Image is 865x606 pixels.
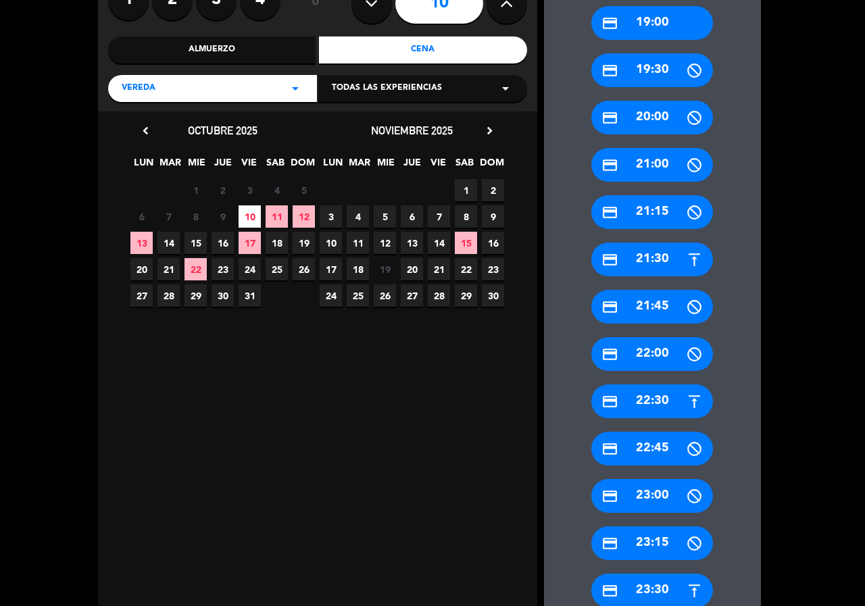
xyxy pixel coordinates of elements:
[293,179,315,201] span: 5
[320,205,342,228] span: 3
[239,284,261,307] span: 31
[157,284,180,307] span: 28
[591,6,713,40] div: 19:00
[130,258,153,280] span: 20
[482,284,504,307] span: 30
[401,155,423,177] span: JUE
[320,232,342,254] span: 10
[497,80,514,97] i: arrow_drop_down
[591,101,713,134] div: 20:00
[157,205,180,228] span: 7
[591,526,713,560] div: 23:15
[212,258,234,280] span: 23
[347,284,369,307] span: 25
[591,290,713,324] div: 21:45
[212,155,234,177] span: JUE
[591,195,713,229] div: 21:15
[601,204,618,221] i: credit_card
[239,205,261,228] span: 10
[347,258,369,280] span: 18
[287,80,303,97] i: arrow_drop_down
[157,232,180,254] span: 14
[601,62,618,79] i: credit_card
[371,124,453,137] span: noviembre 2025
[401,258,423,280] span: 20
[428,258,450,280] span: 21
[455,205,477,228] span: 8
[591,243,713,276] div: 21:30
[332,82,442,95] span: Todas las experiencias
[212,205,234,228] span: 9
[455,232,477,254] span: 15
[482,205,504,228] span: 9
[374,205,396,228] span: 5
[601,299,618,315] i: credit_card
[239,258,261,280] span: 24
[455,284,477,307] span: 29
[185,155,207,177] span: MIE
[601,15,618,32] i: credit_card
[374,258,396,280] span: 19
[428,232,450,254] span: 14
[601,251,618,268] i: credit_card
[601,393,618,410] i: credit_card
[293,205,315,228] span: 12
[348,155,370,177] span: MAR
[184,284,207,307] span: 29
[483,124,497,138] i: chevron_right
[374,232,396,254] span: 12
[591,384,713,418] div: 22:30
[601,582,618,599] i: credit_card
[601,346,618,363] i: credit_card
[122,82,155,95] span: Vereda
[291,155,313,177] span: DOM
[601,109,618,126] i: credit_card
[601,440,618,457] i: credit_card
[264,155,287,177] span: SAB
[108,36,316,64] div: Almuerzo
[455,258,477,280] span: 22
[293,232,315,254] span: 19
[347,232,369,254] span: 11
[159,155,181,177] span: MAR
[601,488,618,505] i: credit_card
[480,155,502,177] span: DOM
[266,232,288,254] span: 18
[401,205,423,228] span: 6
[601,535,618,552] i: credit_card
[238,155,260,177] span: VIE
[212,232,234,254] span: 16
[212,179,234,201] span: 2
[266,205,288,228] span: 11
[293,258,315,280] span: 26
[132,155,155,177] span: LUN
[591,337,713,371] div: 22:00
[188,124,257,137] span: octubre 2025
[482,258,504,280] span: 23
[322,155,344,177] span: LUN
[482,179,504,201] span: 2
[601,157,618,174] i: credit_card
[157,258,180,280] span: 21
[591,148,713,182] div: 21:00
[401,232,423,254] span: 13
[266,258,288,280] span: 25
[453,155,476,177] span: SAB
[266,179,288,201] span: 4
[591,53,713,87] div: 19:30
[401,284,423,307] span: 27
[482,232,504,254] span: 16
[427,155,449,177] span: VIE
[184,258,207,280] span: 22
[347,205,369,228] span: 4
[184,232,207,254] span: 15
[239,179,261,201] span: 3
[212,284,234,307] span: 30
[130,232,153,254] span: 13
[319,36,527,64] div: Cena
[591,479,713,513] div: 23:00
[374,284,396,307] span: 26
[239,232,261,254] span: 17
[130,284,153,307] span: 27
[591,432,713,465] div: 22:45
